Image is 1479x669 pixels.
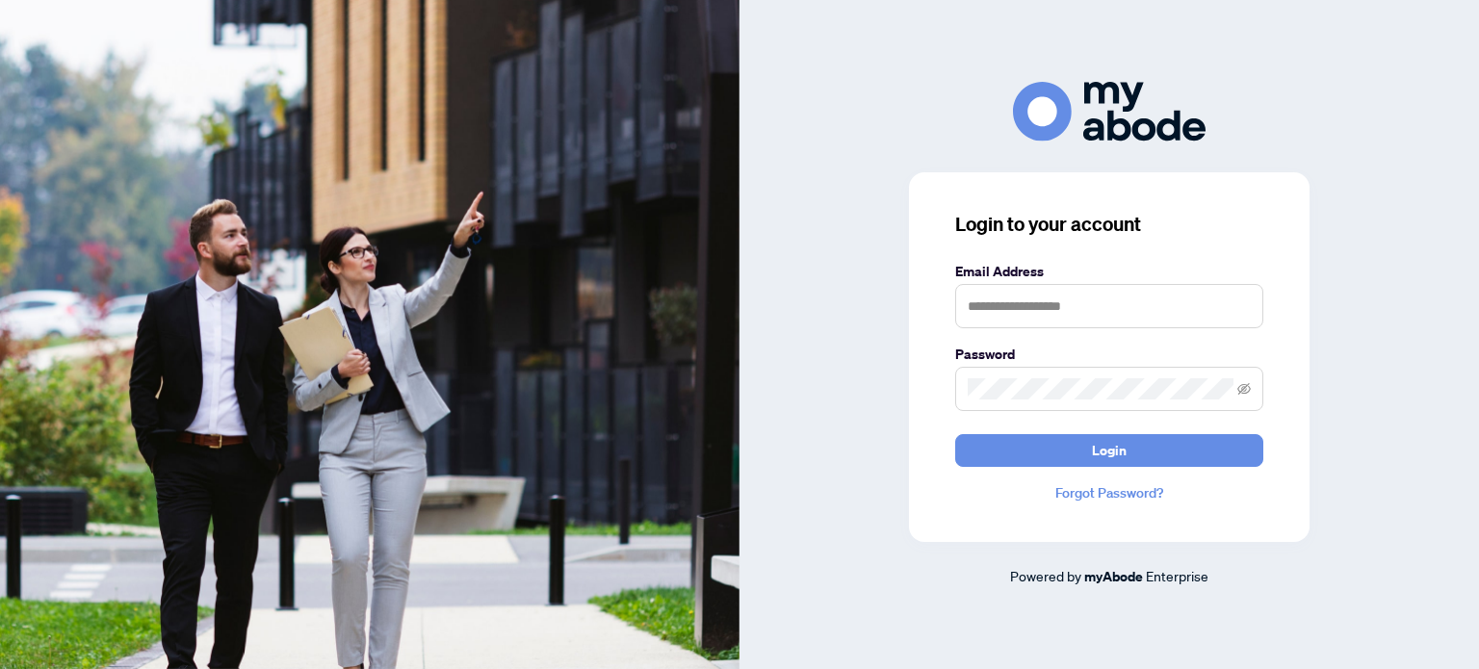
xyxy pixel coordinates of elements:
[955,211,1263,238] h3: Login to your account
[1146,567,1208,584] span: Enterprise
[1013,82,1206,141] img: ma-logo
[1084,566,1143,587] a: myAbode
[955,344,1263,365] label: Password
[1092,435,1127,466] span: Login
[1010,567,1081,584] span: Powered by
[955,434,1263,467] button: Login
[1237,382,1251,396] span: eye-invisible
[955,482,1263,503] a: Forgot Password?
[955,261,1263,282] label: Email Address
